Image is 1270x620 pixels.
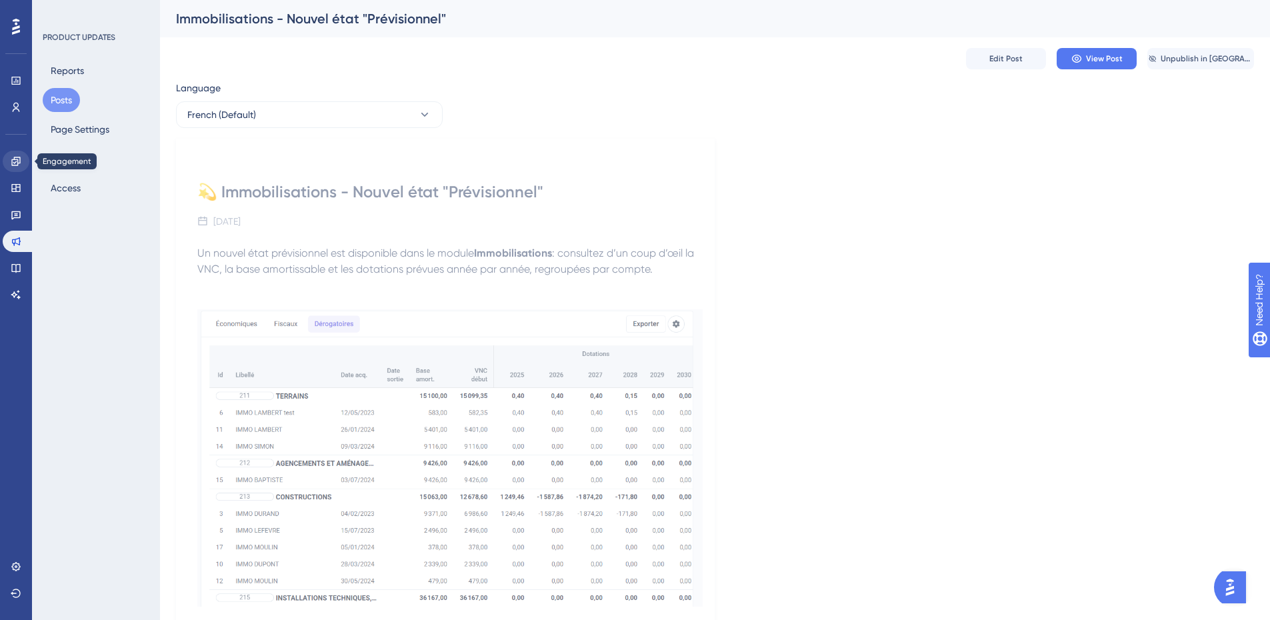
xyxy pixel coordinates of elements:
[989,53,1023,64] span: Edit Post
[176,9,1221,28] div: Immobilisations - Nouvel état "Prévisionnel"
[1214,567,1254,607] iframe: UserGuiding AI Assistant Launcher
[213,213,241,229] div: [DATE]
[43,88,80,112] button: Posts
[966,48,1046,69] button: Edit Post
[1057,48,1137,69] button: View Post
[197,247,474,259] span: Un nouvel état prévisionnel est disponible dans le module
[43,176,89,200] button: Access
[1086,53,1123,64] span: View Post
[474,247,552,259] strong: Immobilisations
[43,147,92,171] button: Domain
[1161,53,1253,64] span: Unpublish in [GEOGRAPHIC_DATA]
[176,80,221,96] span: Language
[43,59,92,83] button: Reports
[43,32,115,43] div: PRODUCT UPDATES
[43,117,117,141] button: Page Settings
[187,107,256,123] span: French (Default)
[1147,48,1254,69] button: Unpublish in [GEOGRAPHIC_DATA]
[176,101,443,128] button: French (Default)
[197,181,693,203] div: 💫 Immobilisations - Nouvel état "Prévisionnel"
[31,3,83,19] span: Need Help?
